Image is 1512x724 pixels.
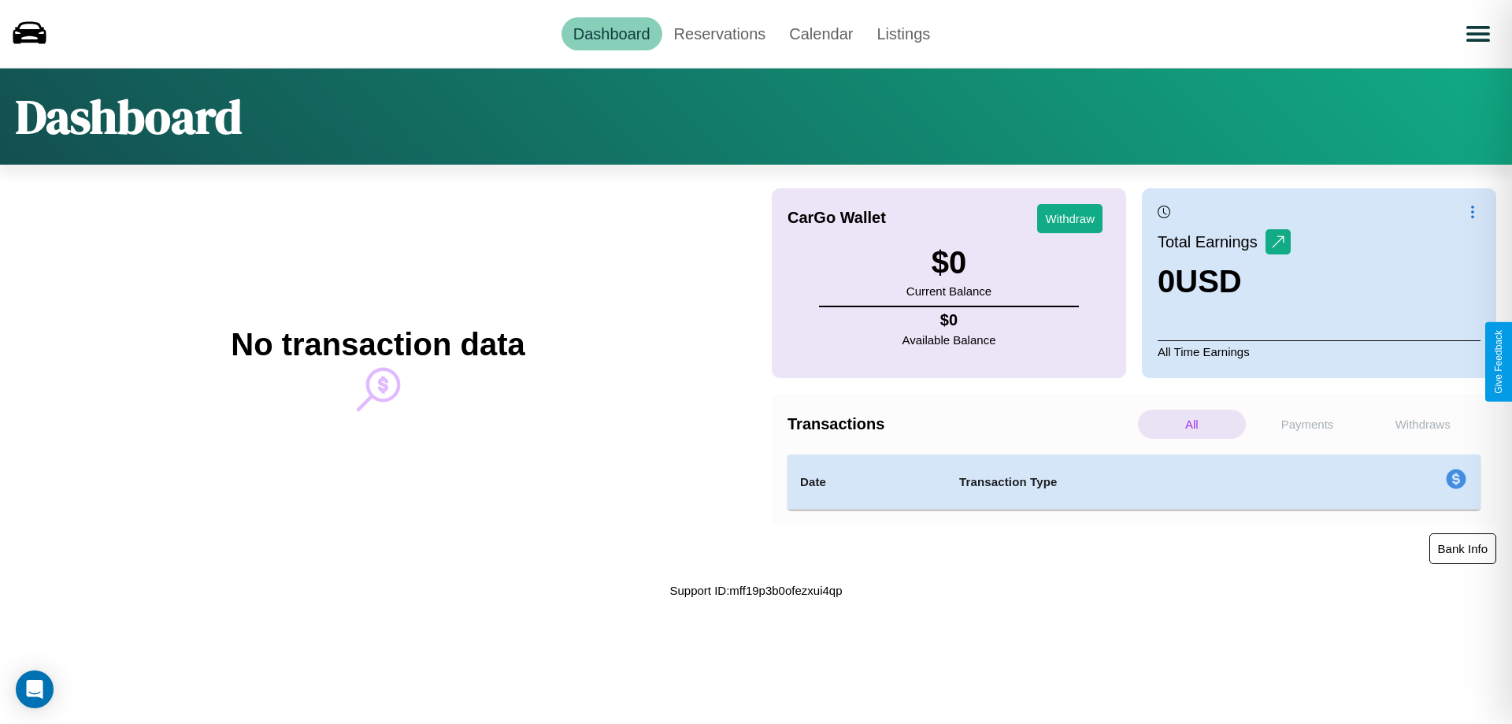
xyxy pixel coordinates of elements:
[787,455,1480,510] table: simple table
[800,473,934,492] h4: Date
[1493,330,1504,394] div: Give Feedback
[1138,410,1246,439] p: All
[906,245,991,280] h3: $ 0
[902,311,996,329] h4: $ 0
[787,415,1134,433] h4: Transactions
[1429,533,1496,564] button: Bank Info
[561,17,662,50] a: Dashboard
[902,329,996,351] p: Available Balance
[959,473,1317,492] h4: Transaction Type
[16,670,54,708] div: Open Intercom Messenger
[1254,410,1362,439] p: Payments
[662,17,778,50] a: Reservations
[1158,340,1480,362] p: All Time Earnings
[1158,228,1266,256] p: Total Earnings
[669,580,842,601] p: Support ID: mff19p3b0ofezxui4qp
[1369,410,1477,439] p: Withdraws
[231,327,524,362] h2: No transaction data
[1158,264,1291,299] h3: 0 USD
[906,280,991,302] p: Current Balance
[1037,204,1102,233] button: Withdraw
[1456,12,1500,56] button: Open menu
[787,209,886,227] h4: CarGo Wallet
[777,17,865,50] a: Calendar
[16,84,242,149] h1: Dashboard
[865,17,942,50] a: Listings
